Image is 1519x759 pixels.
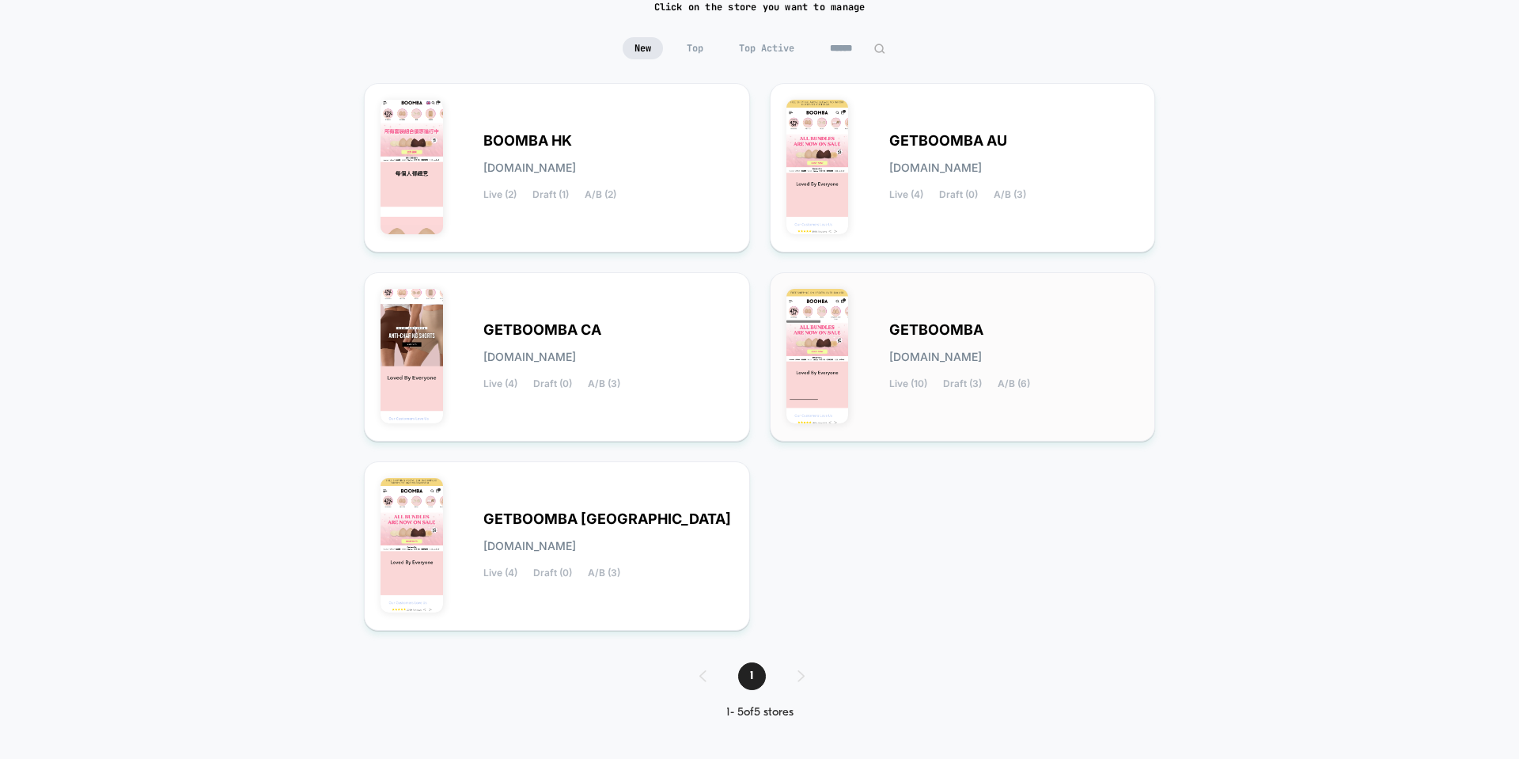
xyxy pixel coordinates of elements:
[381,289,443,423] img: GETBOOMBA_CA
[533,378,572,389] span: Draft (0)
[483,351,576,362] span: [DOMAIN_NAME]
[998,378,1030,389] span: A/B (6)
[585,189,616,200] span: A/B (2)
[889,351,982,362] span: [DOMAIN_NAME]
[873,43,885,55] img: edit
[889,162,982,173] span: [DOMAIN_NAME]
[889,378,927,389] span: Live (10)
[381,100,443,234] img: BOOMBA_HK
[483,567,517,579] span: Live (4)
[889,189,923,200] span: Live (4)
[533,567,572,579] span: Draft (0)
[939,189,978,200] span: Draft (0)
[483,378,517,389] span: Live (4)
[483,514,731,525] span: GETBOOMBA [GEOGRAPHIC_DATA]
[483,162,576,173] span: [DOMAIN_NAME]
[654,1,866,13] h2: Click on the store you want to manage
[588,378,620,389] span: A/B (3)
[483,135,572,146] span: BOOMBA HK
[483,324,601,336] span: GETBOOMBA CA
[532,189,569,200] span: Draft (1)
[738,662,766,690] span: 1
[786,100,849,234] img: GETBOOMBA_AU
[588,567,620,579] span: A/B (3)
[483,541,576,552] span: [DOMAIN_NAME]
[889,324,983,336] span: GETBOOMBA
[786,289,849,423] img: GETBOOMBA
[675,37,715,59] span: Top
[381,478,443,613] img: GETBOOMBA_UK
[623,37,663,59] span: New
[483,189,517,200] span: Live (2)
[943,378,982,389] span: Draft (3)
[727,37,806,59] span: Top Active
[889,135,1007,146] span: GETBOOMBA AU
[994,189,1026,200] span: A/B (3)
[684,706,836,719] div: 1 - 5 of 5 stores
